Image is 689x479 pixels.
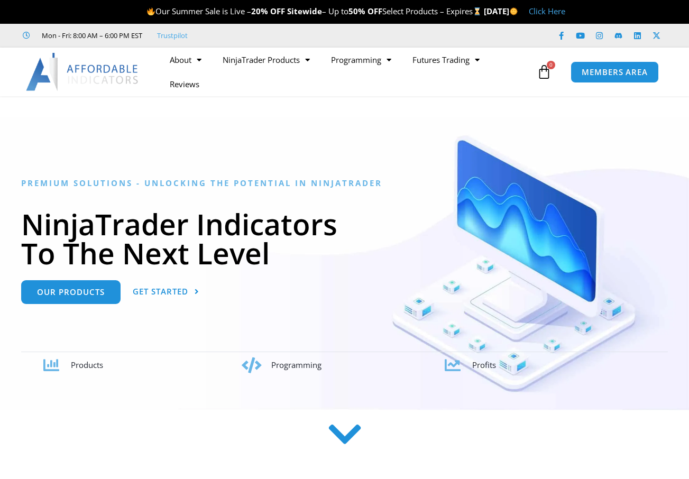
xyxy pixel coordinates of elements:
[39,29,142,42] span: Mon - Fri: 8:00 AM – 6:00 PM EST
[26,53,140,91] img: LogoAI | Affordable Indicators – NinjaTrader
[271,360,321,370] span: Programming
[582,68,648,76] span: MEMBERS AREA
[21,209,668,268] h1: NinjaTrader Indicators To The Next Level
[147,7,155,15] img: 🔥
[473,7,481,15] img: ⌛
[133,280,199,304] a: Get Started
[159,48,212,72] a: About
[251,6,285,16] strong: 20% OFF
[37,288,105,296] span: Our Products
[348,6,382,16] strong: 50% OFF
[510,7,518,15] img: 🌞
[212,48,320,72] a: NinjaTrader Products
[521,57,567,87] a: 0
[71,360,103,370] span: Products
[159,48,534,96] nav: Menu
[320,48,402,72] a: Programming
[159,72,210,96] a: Reviews
[484,6,518,16] strong: [DATE]
[21,178,668,188] h6: Premium Solutions - Unlocking the Potential in NinjaTrader
[146,6,484,16] span: Our Summer Sale is Live – – Up to Select Products – Expires
[529,6,565,16] a: Click Here
[547,61,555,69] span: 0
[133,288,188,296] span: Get Started
[472,360,496,370] span: Profits
[21,280,121,304] a: Our Products
[402,48,490,72] a: Futures Trading
[157,29,188,42] a: Trustpilot
[571,61,659,83] a: MEMBERS AREA
[287,6,322,16] strong: Sitewide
